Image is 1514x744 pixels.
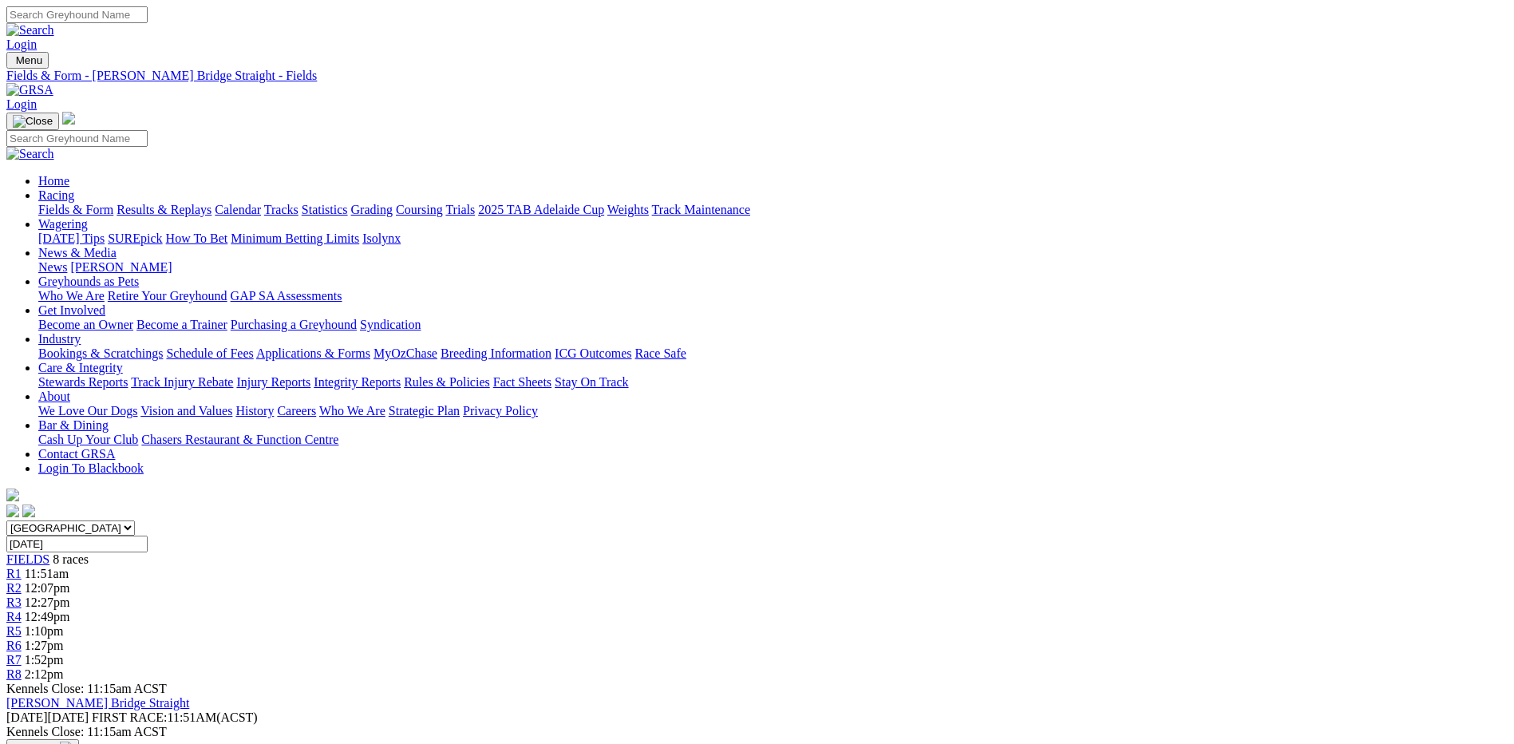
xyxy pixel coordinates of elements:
a: News [38,260,67,274]
a: R2 [6,581,22,595]
a: Careers [277,404,316,418]
a: SUREpick [108,232,162,245]
span: R4 [6,610,22,623]
span: [DATE] [6,710,48,724]
img: facebook.svg [6,505,19,517]
a: Trials [445,203,475,216]
div: Wagering [38,232,1508,246]
input: Search [6,130,148,147]
a: Bar & Dining [38,418,109,432]
a: Strategic Plan [389,404,460,418]
a: Fact Sheets [493,375,551,389]
a: [PERSON_NAME] Bridge Straight [6,696,189,710]
a: About [38,390,70,403]
a: Tracks [264,203,298,216]
div: Bar & Dining [38,433,1508,447]
a: R8 [6,667,22,681]
a: Breeding Information [441,346,551,360]
a: News & Media [38,246,117,259]
img: GRSA [6,83,53,97]
button: Toggle navigation [6,52,49,69]
a: R3 [6,596,22,609]
a: [PERSON_NAME] [70,260,172,274]
img: Close [13,115,53,128]
span: [DATE] [6,710,89,724]
span: 12:07pm [25,581,70,595]
a: Rules & Policies [404,375,490,389]
a: R1 [6,567,22,580]
a: Calendar [215,203,261,216]
a: Retire Your Greyhound [108,289,227,303]
input: Select date [6,536,148,552]
a: Minimum Betting Limits [231,232,359,245]
a: R5 [6,624,22,638]
a: Stay On Track [555,375,628,389]
span: 1:52pm [25,653,64,667]
a: FIELDS [6,552,49,566]
a: Home [38,174,69,188]
img: Search [6,147,54,161]
span: FIRST RACE: [92,710,167,724]
div: Kennels Close: 11:15am ACST [6,725,1508,739]
a: Stewards Reports [38,375,128,389]
a: Schedule of Fees [166,346,253,360]
span: Menu [16,54,42,66]
span: Kennels Close: 11:15am ACST [6,682,167,695]
a: Race Safe [634,346,686,360]
span: 12:27pm [25,596,70,609]
a: Privacy Policy [463,404,538,418]
a: Fields & Form [38,203,113,216]
a: Wagering [38,217,88,231]
span: 1:27pm [25,639,64,652]
a: ICG Outcomes [555,346,631,360]
div: News & Media [38,260,1508,275]
a: Cash Up Your Club [38,433,138,446]
a: Racing [38,188,74,202]
span: 2:12pm [25,667,64,681]
img: logo-grsa-white.png [62,112,75,125]
img: twitter.svg [22,505,35,517]
div: Get Involved [38,318,1508,332]
a: Weights [607,203,649,216]
a: GAP SA Assessments [231,289,342,303]
a: Care & Integrity [38,361,123,374]
a: Fields & Form - [PERSON_NAME] Bridge Straight - Fields [6,69,1508,83]
a: Become an Owner [38,318,133,331]
a: How To Bet [166,232,228,245]
a: MyOzChase [374,346,437,360]
a: Track Injury Rebate [131,375,233,389]
a: We Love Our Dogs [38,404,137,418]
a: Isolynx [362,232,401,245]
div: Racing [38,203,1508,217]
a: Injury Reports [236,375,310,389]
a: Integrity Reports [314,375,401,389]
a: R7 [6,653,22,667]
a: Contact GRSA [38,447,115,461]
span: 8 races [53,552,89,566]
a: [DATE] Tips [38,232,105,245]
a: History [235,404,274,418]
a: Results & Replays [117,203,211,216]
a: Applications & Forms [256,346,370,360]
img: logo-grsa-white.png [6,489,19,501]
span: 1:10pm [25,624,64,638]
a: Track Maintenance [652,203,750,216]
a: Purchasing a Greyhound [231,318,357,331]
a: Bookings & Scratchings [38,346,163,360]
a: Who We Are [38,289,105,303]
a: Vision and Values [140,404,232,418]
a: Industry [38,332,81,346]
a: Statistics [302,203,348,216]
a: Greyhounds as Pets [38,275,139,288]
div: Care & Integrity [38,375,1508,390]
span: 11:51AM(ACST) [92,710,258,724]
a: Who We Are [319,404,385,418]
span: 11:51am [25,567,69,580]
a: Syndication [360,318,421,331]
img: Search [6,23,54,38]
